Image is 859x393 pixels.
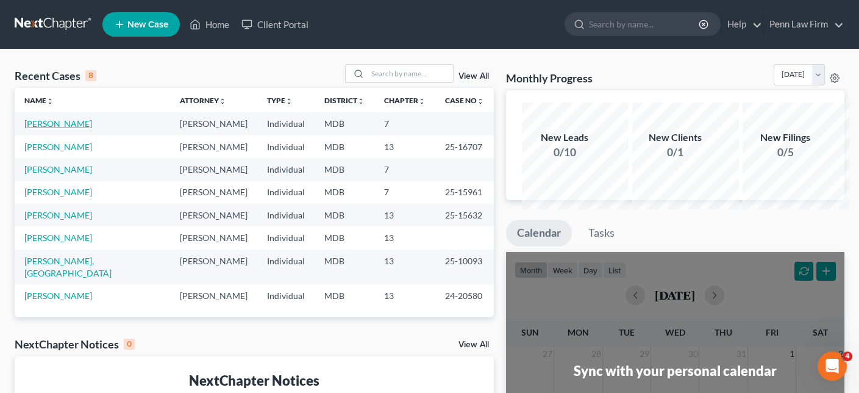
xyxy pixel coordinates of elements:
[577,220,626,247] a: Tasks
[315,135,374,158] td: MDB
[170,112,257,135] td: [PERSON_NAME]
[24,142,92,152] a: [PERSON_NAME]
[257,158,315,181] td: Individual
[85,70,96,81] div: 8
[374,250,435,284] td: 13
[24,96,54,105] a: Nameunfold_more
[435,181,494,204] td: 25-15961
[721,13,762,35] a: Help
[124,339,135,350] div: 0
[24,233,92,243] a: [PERSON_NAME]
[24,164,92,175] a: [PERSON_NAME]
[257,181,315,204] td: Individual
[170,135,257,158] td: [PERSON_NAME]
[435,284,494,307] td: 24-20580
[257,250,315,284] td: Individual
[435,204,494,226] td: 25-15632
[257,226,315,249] td: Individual
[458,72,489,81] a: View All
[257,204,315,226] td: Individual
[522,131,607,145] div: New Leads
[285,98,293,105] i: unfold_more
[24,210,92,220] a: [PERSON_NAME]
[374,204,435,226] td: 13
[763,13,844,35] a: Penn Law Firm
[324,96,365,105] a: Districtunfold_more
[24,256,112,278] a: [PERSON_NAME], [GEOGRAPHIC_DATA]
[368,65,453,82] input: Search by name...
[574,361,777,380] div: Sync with your personal calendar
[315,284,374,307] td: MDB
[374,181,435,204] td: 7
[170,181,257,204] td: [PERSON_NAME]
[46,98,54,105] i: unfold_more
[170,250,257,284] td: [PERSON_NAME]
[384,96,426,105] a: Chapterunfold_more
[374,158,435,181] td: 7
[589,13,700,35] input: Search by name...
[435,250,494,284] td: 25-10093
[257,112,315,135] td: Individual
[506,71,593,85] h3: Monthly Progress
[357,98,365,105] i: unfold_more
[374,226,435,249] td: 13
[522,145,607,160] div: 0/10
[180,96,226,105] a: Attorneyunfold_more
[315,226,374,249] td: MDB
[170,226,257,249] td: [PERSON_NAME]
[743,145,828,160] div: 0/5
[257,135,315,158] td: Individual
[170,158,257,181] td: [PERSON_NAME]
[24,118,92,129] a: [PERSON_NAME]
[184,13,235,35] a: Home
[15,68,96,83] div: Recent Cases
[15,337,135,352] div: NextChapter Notices
[374,135,435,158] td: 13
[374,284,435,307] td: 13
[477,98,484,105] i: unfold_more
[24,290,92,301] a: [PERSON_NAME]
[235,13,315,35] a: Client Portal
[24,187,92,197] a: [PERSON_NAME]
[418,98,426,105] i: unfold_more
[315,250,374,284] td: MDB
[24,371,484,390] div: NextChapter Notices
[315,204,374,226] td: MDB
[315,181,374,204] td: MDB
[818,352,847,381] iframe: Intercom live chat
[435,135,494,158] td: 25-16707
[506,220,572,247] a: Calendar
[843,352,852,361] span: 4
[170,284,257,307] td: [PERSON_NAME]
[315,158,374,181] td: MDB
[374,112,435,135] td: 7
[127,20,168,29] span: New Case
[632,131,718,145] div: New Clients
[632,145,718,160] div: 0/1
[315,112,374,135] td: MDB
[219,98,226,105] i: unfold_more
[458,341,489,349] a: View All
[743,131,828,145] div: New Filings
[267,96,293,105] a: Typeunfold_more
[170,204,257,226] td: [PERSON_NAME]
[257,284,315,307] td: Individual
[445,96,484,105] a: Case Nounfold_more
